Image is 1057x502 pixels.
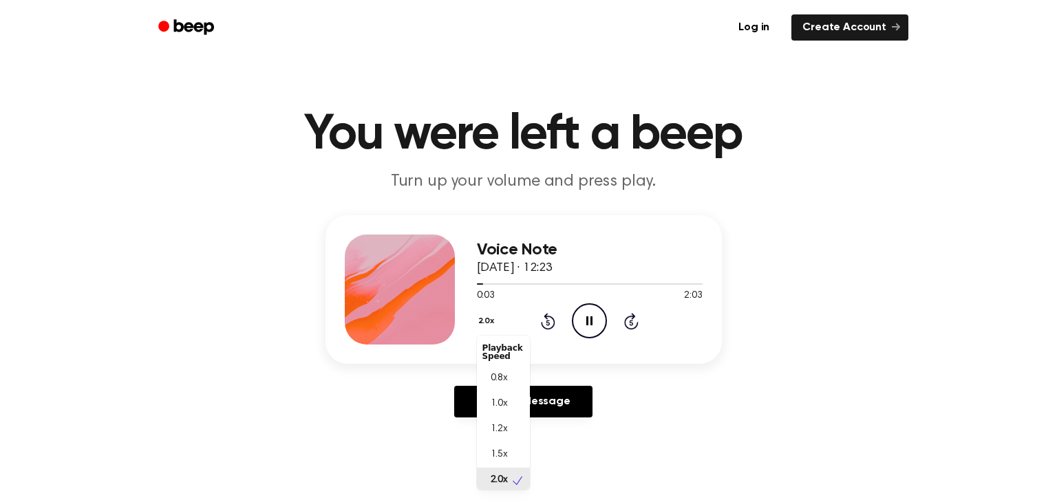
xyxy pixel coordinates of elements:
[491,473,508,488] span: 2.0x
[491,397,508,411] span: 1.0x
[477,338,530,366] div: Playback Speed
[477,309,500,333] button: 2.0x
[491,422,508,437] span: 1.2x
[491,371,508,386] span: 0.8x
[477,336,530,490] div: 2.0x
[491,448,508,462] span: 1.5x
